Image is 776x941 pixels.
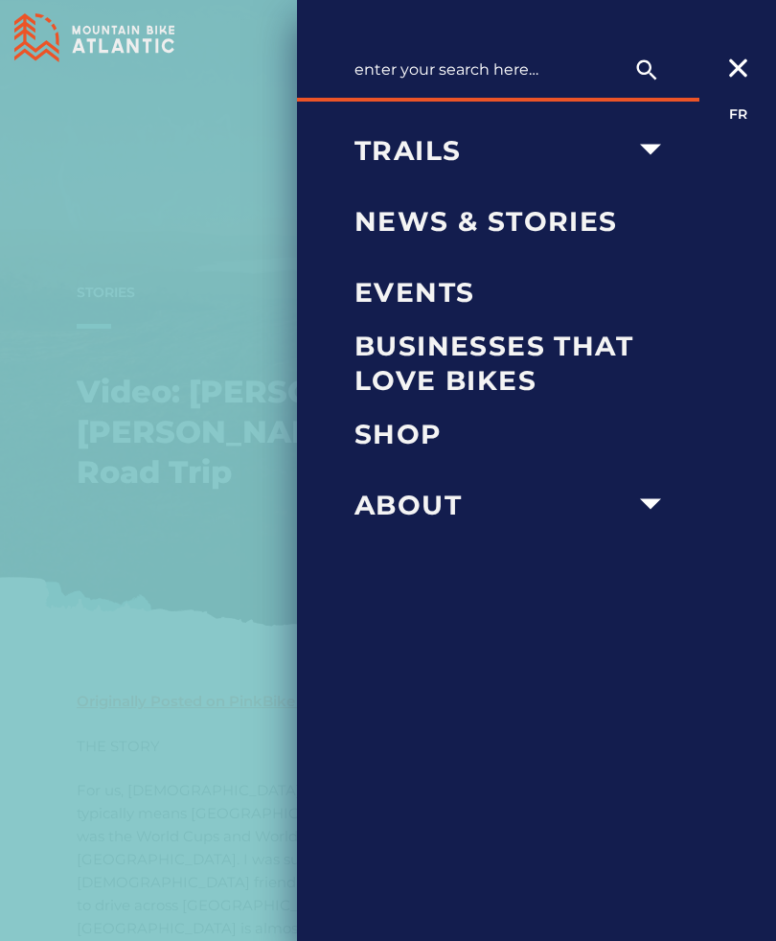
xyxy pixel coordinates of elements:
[354,51,671,88] input: Enter your search here…
[629,128,672,171] ion-icon: arrow dropdown
[354,275,673,310] span: Events
[354,115,628,186] a: Trails
[354,470,628,540] a: About
[354,417,673,451] span: Shop
[354,399,673,470] a: Shop
[623,51,671,89] button: search
[354,328,673,399] a: Businesses that love bikes
[354,488,628,522] span: About
[354,329,673,399] span: Businesses that love bikes
[354,257,673,328] a: Events
[354,186,673,257] a: News & Stories
[354,133,628,168] span: Trails
[354,204,673,239] span: News & Stories
[729,105,747,123] a: FR
[629,483,672,525] ion-icon: arrow dropdown
[633,57,660,83] ion-icon: search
